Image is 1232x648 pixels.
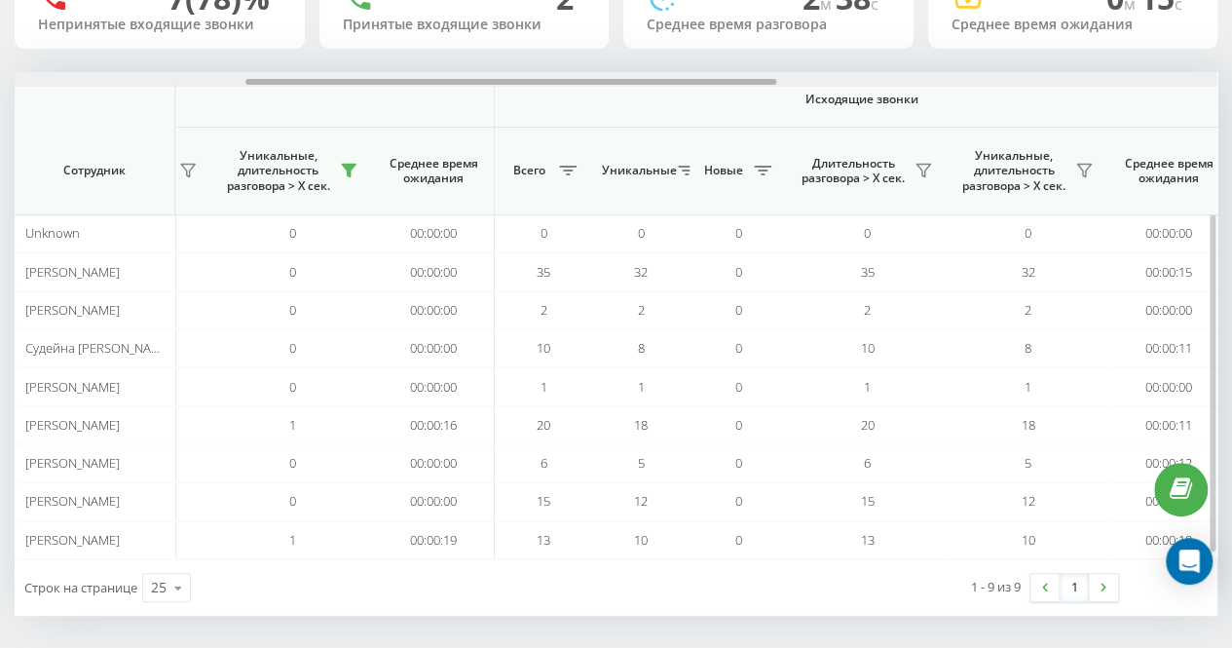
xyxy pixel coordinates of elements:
span: 0 [735,454,742,472]
span: 2 [864,301,871,319]
span: Уникальные, длительность разговора > Х сек. [222,148,334,194]
span: [PERSON_NAME] [25,301,120,319]
span: Всего [504,163,553,178]
div: Среднее время разговора [647,17,890,33]
span: [PERSON_NAME] [25,492,120,510]
span: 0 [289,339,296,357]
td: 00:00:00 [373,252,495,290]
td: 00:00:18 [1108,521,1230,559]
span: 0 [735,263,742,281]
span: 18 [1022,416,1035,434]
span: 20 [537,416,550,434]
span: Unknown [25,224,80,242]
span: 0 [289,454,296,472]
span: Новые [699,163,748,178]
td: 00:00:00 [373,444,495,482]
span: 1 [638,378,645,396]
div: 1 - 9 из 9 [971,577,1021,596]
span: 12 [634,492,648,510]
span: 12 [1022,492,1035,510]
td: 00:00:11 [1108,329,1230,367]
span: 32 [1022,263,1035,281]
span: 10 [861,339,875,357]
span: 2 [541,301,547,319]
span: 6 [541,454,547,472]
span: 20 [861,416,875,434]
span: 35 [861,263,875,281]
span: 0 [289,492,296,510]
span: 0 [735,531,742,549]
span: Судейна [PERSON_NAME] [25,339,172,357]
span: 13 [537,531,550,549]
td: 00:00:00 [373,367,495,405]
span: [PERSON_NAME] [25,531,120,549]
a: 1 [1060,574,1089,601]
span: [PERSON_NAME] [25,416,120,434]
div: Среднее время ожидания [952,17,1195,33]
span: 0 [864,224,871,242]
td: 00:00:00 [373,482,495,520]
span: 0 [541,224,547,242]
span: 6 [864,454,871,472]
span: 8 [638,339,645,357]
span: 1 [289,531,296,549]
span: Среднее время ожидания [388,156,479,186]
span: 1 [1025,378,1031,396]
div: 25 [151,578,167,597]
span: Уникальные, длительность разговора > Х сек. [957,148,1069,194]
span: 5 [1025,454,1031,472]
div: Принятые входящие звонки [343,17,586,33]
span: [PERSON_NAME] [25,378,120,396]
td: 00:00:00 [373,291,495,329]
span: 0 [735,378,742,396]
span: 8 [1025,339,1031,357]
span: 0 [735,492,742,510]
span: 0 [1025,224,1031,242]
span: 0 [289,224,296,242]
td: 00:00:00 [1108,291,1230,329]
span: 35 [537,263,550,281]
span: 13 [861,531,875,549]
span: Сотрудник [31,163,158,178]
span: 1 [541,378,547,396]
div: Непринятые входящие звонки [38,17,281,33]
span: 10 [537,339,550,357]
span: 15 [537,492,550,510]
td: 00:00:16 [373,406,495,444]
td: 00:00:27 [1108,482,1230,520]
span: 0 [289,378,296,396]
span: 0 [289,301,296,319]
span: 0 [735,416,742,434]
span: Длительность разговора > Х сек. [797,156,909,186]
span: 15 [861,492,875,510]
td: 00:00:11 [1108,406,1230,444]
span: 10 [634,531,648,549]
span: 2 [638,301,645,319]
td: 00:00:15 [1108,252,1230,290]
div: Open Intercom Messenger [1166,538,1213,585]
span: 2 [1025,301,1031,319]
span: Среднее время ожидания [1123,156,1214,186]
td: 00:00:19 [373,521,495,559]
td: 00:00:00 [373,329,495,367]
span: Строк на странице [24,579,137,596]
td: 00:00:00 [1108,367,1230,405]
td: 00:00:00 [373,214,495,252]
span: Уникальные [602,163,672,178]
span: 32 [634,263,648,281]
span: 0 [735,224,742,242]
span: [PERSON_NAME] [25,454,120,472]
span: 5 [638,454,645,472]
span: [PERSON_NAME] [25,263,120,281]
span: 0 [735,339,742,357]
td: 00:00:12 [1108,444,1230,482]
span: 0 [735,301,742,319]
span: 0 [638,224,645,242]
span: Исходящие звонки [541,92,1184,107]
span: 0 [289,263,296,281]
span: 18 [634,416,648,434]
span: 1 [289,416,296,434]
span: 10 [1022,531,1035,549]
td: 00:00:00 [1108,214,1230,252]
span: 1 [864,378,871,396]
